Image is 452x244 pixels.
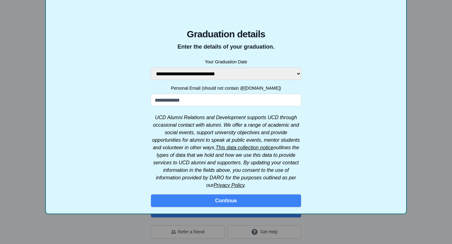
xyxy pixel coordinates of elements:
p: Enter the details of your graduation. [151,42,301,51]
label: Your Graduation Date [151,59,301,65]
button: Continue [151,194,301,207]
label: Personal Email (should not contain @[DOMAIN_NAME]) [151,85,301,91]
span: Graduation details [151,29,301,40]
a: This data collection notice [216,145,273,150]
a: Privacy Policy [213,183,244,188]
em: UCD Alumni Relations and Development supports UCD through occasional contact with alumni. We offe... [152,115,300,188]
